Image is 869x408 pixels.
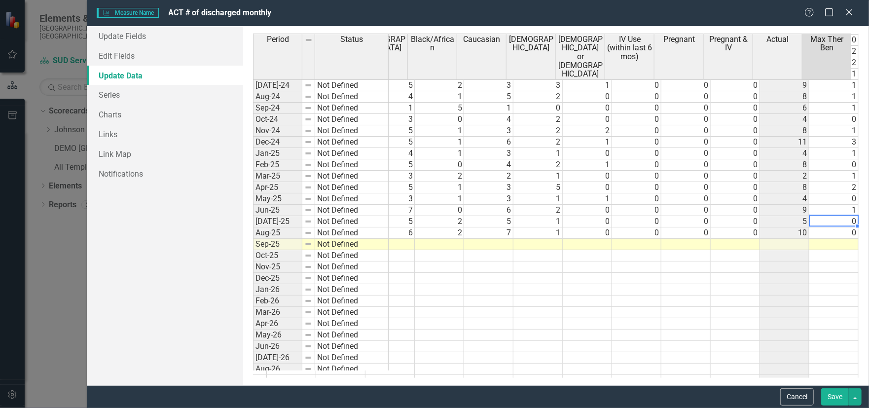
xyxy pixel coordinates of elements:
[809,103,859,114] td: 1
[415,227,464,239] td: 2
[253,148,302,159] td: Jan-25
[304,297,312,305] img: 8DAGhfEEPCf229AAAAAElFTkSuQmCC
[513,205,563,216] td: 2
[315,159,389,171] td: Not Defined
[661,148,711,159] td: 0
[513,148,563,159] td: 1
[315,330,389,341] td: Not Defined
[661,193,711,205] td: 0
[711,159,760,171] td: 0
[661,103,711,114] td: 0
[87,105,243,124] a: Charts
[711,148,760,159] td: 0
[563,148,612,159] td: 0
[253,80,302,91] td: [DATE]-24
[711,193,760,205] td: 0
[315,182,389,193] td: Not Defined
[87,66,243,85] a: Update Data
[315,250,389,261] td: Not Defined
[661,205,711,216] td: 0
[612,205,661,216] td: 0
[464,205,513,216] td: 6
[169,8,272,17] span: ACT # of discharged monthly
[315,137,389,148] td: Not Defined
[612,148,661,159] td: 0
[304,342,312,350] img: 8DAGhfEEPCf229AAAAAElFTkSuQmCC
[513,125,563,137] td: 2
[513,80,563,91] td: 3
[809,148,859,159] td: 1
[661,227,711,239] td: 0
[513,137,563,148] td: 2
[809,227,859,239] td: 0
[760,171,809,182] td: 2
[340,35,363,44] span: Status
[304,104,312,112] img: 8DAGhfEEPCf229AAAAAElFTkSuQmCC
[253,296,302,307] td: Feb-26
[760,103,809,114] td: 6
[563,193,612,205] td: 1
[253,307,302,318] td: Mar-26
[304,308,312,316] img: 8DAGhfEEPCf229AAAAAElFTkSuQmCC
[365,80,415,91] td: 5
[304,149,312,157] img: 8DAGhfEEPCf229AAAAAElFTkSuQmCC
[821,388,849,406] button: Save
[87,46,243,66] a: Edit Fields
[315,171,389,182] td: Not Defined
[563,91,612,103] td: 0
[253,284,302,296] td: Jan-26
[612,114,661,125] td: 0
[315,216,389,227] td: Not Defined
[563,171,612,182] td: 0
[464,148,513,159] td: 3
[253,250,302,261] td: Oct-25
[365,182,415,193] td: 5
[464,125,513,137] td: 3
[711,182,760,193] td: 0
[464,171,513,182] td: 2
[315,239,389,250] td: Not Defined
[253,193,302,205] td: May-25
[558,35,603,78] span: [DEMOGRAPHIC_DATA] or [DEMOGRAPHIC_DATA]
[612,103,661,114] td: 0
[304,263,312,271] img: 8DAGhfEEPCf229AAAAAElFTkSuQmCC
[304,218,312,225] img: 8DAGhfEEPCf229AAAAAElFTkSuQmCC
[809,182,859,193] td: 2
[563,216,612,227] td: 0
[513,114,563,125] td: 2
[253,341,302,352] td: Jun-26
[760,148,809,159] td: 4
[253,273,302,284] td: Dec-25
[315,261,389,273] td: Not Defined
[661,182,711,193] td: 0
[415,125,464,137] td: 1
[607,35,652,61] span: IV Use (within last 6 mos)
[304,240,312,248] img: 8DAGhfEEPCf229AAAAAElFTkSuQmCC
[760,227,809,239] td: 10
[253,91,302,103] td: Aug-24
[415,80,464,91] td: 2
[315,307,389,318] td: Not Defined
[365,171,415,182] td: 3
[315,103,389,114] td: Not Defined
[464,227,513,239] td: 7
[253,318,302,330] td: Apr-26
[253,159,302,171] td: Feb-25
[513,91,563,103] td: 2
[365,205,415,216] td: 7
[612,80,661,91] td: 0
[315,352,389,364] td: Not Defined
[760,205,809,216] td: 9
[365,114,415,125] td: 3
[711,205,760,216] td: 0
[711,137,760,148] td: 0
[365,125,415,137] td: 5
[612,137,661,148] td: 0
[563,227,612,239] td: 0
[661,91,711,103] td: 0
[304,127,312,135] img: 8DAGhfEEPCf229AAAAAElFTkSuQmCC
[415,205,464,216] td: 0
[612,171,661,182] td: 0
[760,114,809,125] td: 4
[253,216,302,227] td: [DATE]-25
